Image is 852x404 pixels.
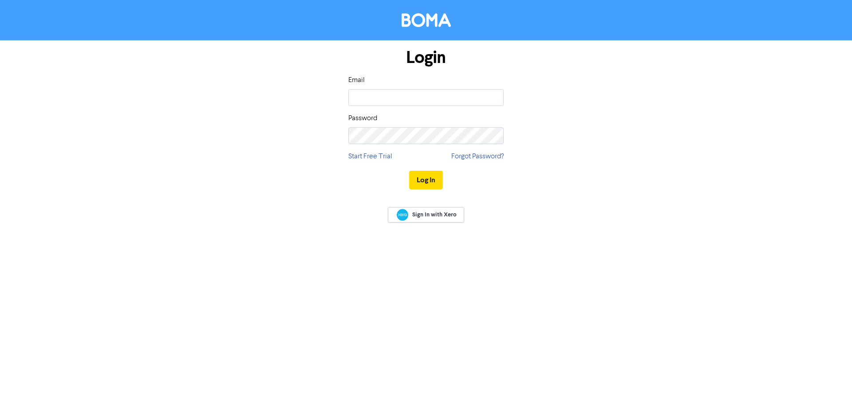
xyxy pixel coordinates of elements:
img: BOMA Logo [402,13,451,27]
label: Password [348,113,377,124]
button: Log In [409,171,443,189]
img: Xero logo [397,209,408,221]
h1: Login [348,47,504,68]
a: Forgot Password? [451,151,504,162]
a: Sign In with Xero [388,207,464,223]
a: Start Free Trial [348,151,392,162]
span: Sign In with Xero [412,211,457,219]
label: Email [348,75,365,86]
